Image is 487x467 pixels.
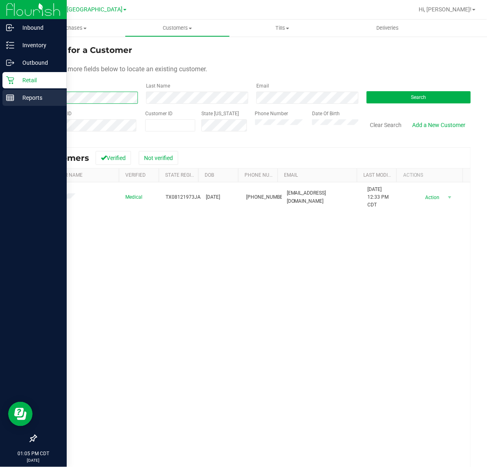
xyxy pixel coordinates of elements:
a: DOB [205,172,214,178]
inline-svg: Outbound [6,59,14,67]
span: Hi, [PERSON_NAME]! [419,6,472,13]
a: Add a New Customer [407,118,471,132]
label: Last Name [146,82,170,90]
inline-svg: Reports [6,94,14,102]
iframe: Resource center [8,402,33,426]
a: Email [284,172,298,178]
span: [EMAIL_ADDRESS][DOMAIN_NAME] [287,189,358,205]
span: Deliveries [365,24,410,32]
label: Date Of Birth [312,110,340,117]
button: Verified [96,151,131,165]
span: Use one or more fields below to locate an existing customer. [36,65,207,73]
span: Action [418,192,445,203]
a: Deliveries [335,20,441,37]
span: [DATE] [206,193,220,201]
span: Tills [230,24,335,32]
span: [PHONE_NUMBER] [247,193,287,201]
inline-svg: Inbound [6,24,14,32]
a: Verified [126,172,146,178]
button: Clear Search [365,118,407,132]
p: Inventory [14,40,63,50]
button: Search [367,91,471,103]
a: Tills [230,20,335,37]
p: Outbound [14,58,63,68]
span: TX Austin [GEOGRAPHIC_DATA] [39,6,122,13]
p: Inbound [14,23,63,33]
label: Customer ID [145,110,173,117]
a: Phone Number [245,172,282,178]
inline-svg: Inventory [6,41,14,49]
p: Retail [14,75,63,85]
p: Reports [14,93,63,103]
span: Purchases [20,24,125,32]
a: Customers [125,20,230,37]
p: 01:05 PM CDT [4,450,63,457]
a: Purchases [20,20,125,37]
button: Not verified [139,151,178,165]
span: select [445,192,455,203]
div: Actions [403,172,460,178]
inline-svg: Retail [6,76,14,84]
span: Customers [125,24,230,32]
a: State Registry Id [165,172,208,178]
label: Phone Number [255,110,288,117]
label: Email [256,82,269,90]
a: Last Modified [363,172,398,178]
span: Medical [125,193,142,201]
span: Search [411,94,426,100]
p: [DATE] [4,457,63,463]
span: [DATE] 12:33 PM CDT [367,186,398,209]
span: Search for a Customer [36,45,132,55]
span: TX08121973JAJO [166,193,207,201]
label: State [US_STATE] [201,110,239,117]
